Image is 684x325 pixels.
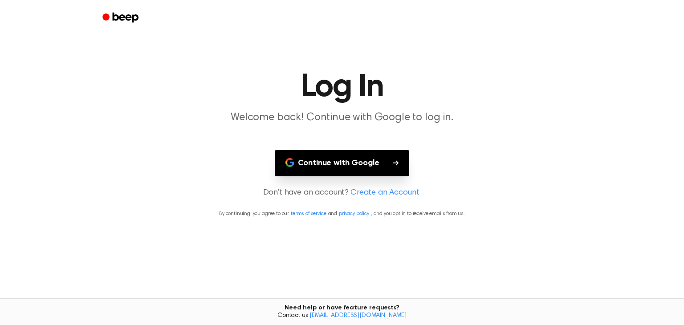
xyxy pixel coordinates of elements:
[5,312,679,320] span: Contact us
[171,110,513,125] p: Welcome back! Continue with Google to log in.
[275,150,410,176] button: Continue with Google
[291,211,326,216] a: terms of service
[96,9,147,27] a: Beep
[11,187,673,199] p: Don't have an account?
[339,211,369,216] a: privacy policy
[309,313,407,319] a: [EMAIL_ADDRESS][DOMAIN_NAME]
[11,210,673,218] p: By continuing, you agree to our and , and you opt in to receive emails from us.
[350,187,419,199] a: Create an Account
[114,71,570,103] h1: Log In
